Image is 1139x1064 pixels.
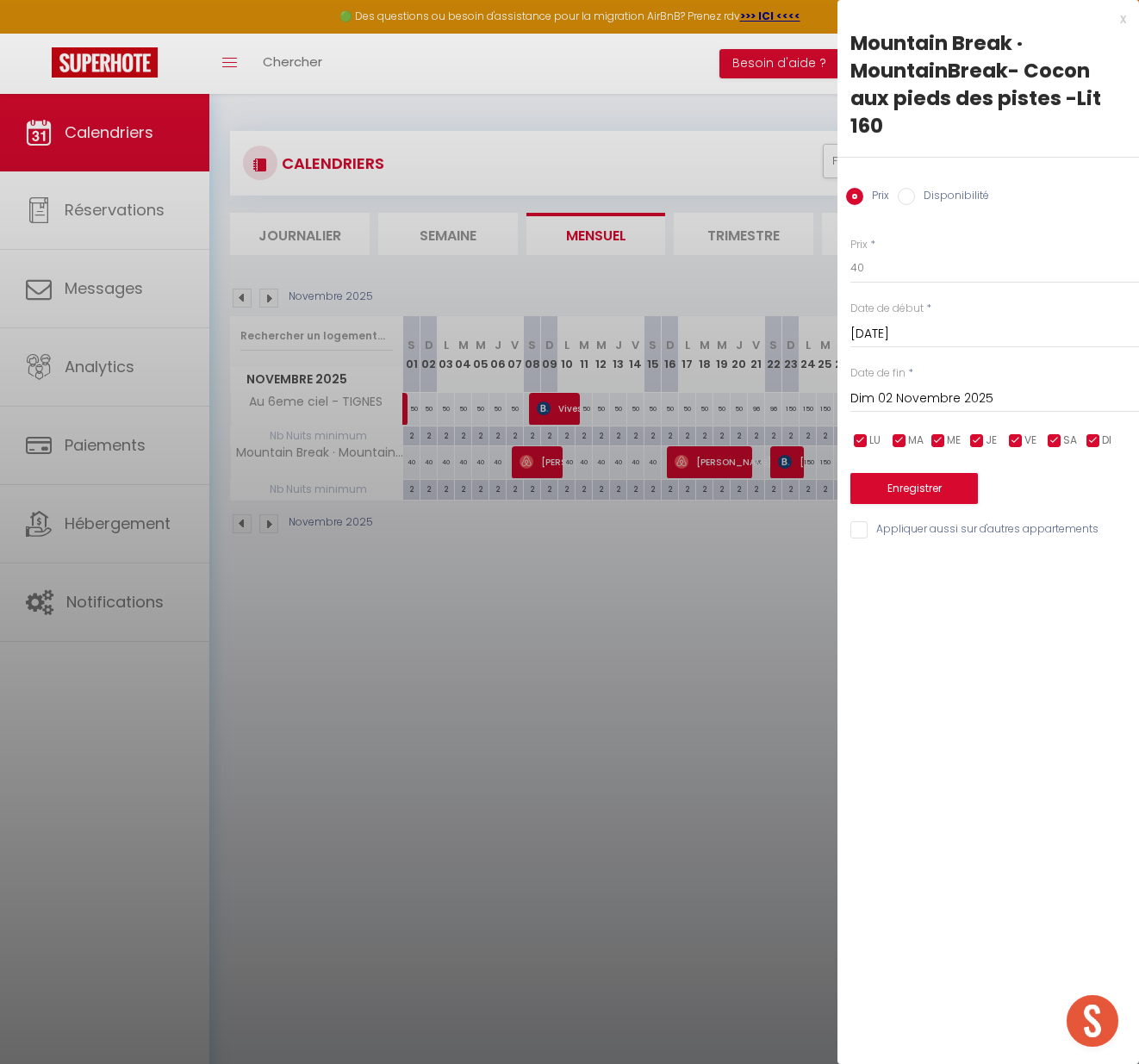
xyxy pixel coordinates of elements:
[850,237,868,253] label: Prix
[947,432,961,449] span: ME
[986,432,997,449] span: JE
[850,365,906,382] label: Date de fin
[850,301,924,317] label: Date de début
[908,432,924,449] span: MA
[1102,432,1111,449] span: DI
[1063,432,1077,449] span: SA
[1024,432,1036,449] span: VE
[850,473,978,504] button: Enregistrer
[1067,995,1118,1047] div: Ouvrir le chat
[850,29,1126,140] div: Mountain Break · MountainBreak- Cocon aux pieds des pistes -Lit 160
[869,432,881,449] span: LU
[915,188,989,207] label: Disponibilité
[863,188,889,207] label: Prix
[837,9,1126,29] div: x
